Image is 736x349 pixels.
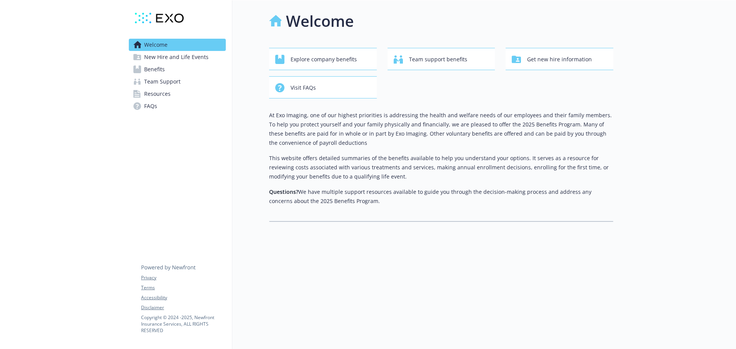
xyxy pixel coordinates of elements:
button: Explore company benefits [269,48,377,70]
p: At Exo Imaging, one of our highest priorities is addressing the health and welfare needs of our e... [269,111,613,147]
button: Get new hire information [506,48,613,70]
a: Benefits [129,63,226,75]
h1: Welcome [286,10,354,33]
a: Disclaimer [141,304,225,311]
span: Team Support [144,75,181,88]
span: Explore company benefits [291,52,357,67]
button: Team support benefits [388,48,495,70]
a: Resources [129,88,226,100]
a: FAQs [129,100,226,112]
span: Get new hire information [527,52,592,67]
span: Benefits [144,63,165,75]
span: New Hire and Life Events [144,51,209,63]
p: This website offers detailed summaries of the benefits available to help you understand your opti... [269,154,613,181]
a: Terms [141,284,225,291]
span: Team support benefits [409,52,467,67]
span: Welcome [144,39,168,51]
span: FAQs [144,100,157,112]
strong: Questions? [269,188,298,195]
a: Accessibility [141,294,225,301]
a: Privacy [141,274,225,281]
a: Team Support [129,75,226,88]
p: We have multiple support resources available to guide you through the decision-making process and... [269,187,613,206]
p: Copyright © 2024 - 2025 , Newfront Insurance Services, ALL RIGHTS RESERVED [141,314,225,334]
a: Welcome [129,39,226,51]
span: Resources [144,88,171,100]
a: New Hire and Life Events [129,51,226,63]
span: Visit FAQs [291,80,316,95]
button: Visit FAQs [269,76,377,98]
